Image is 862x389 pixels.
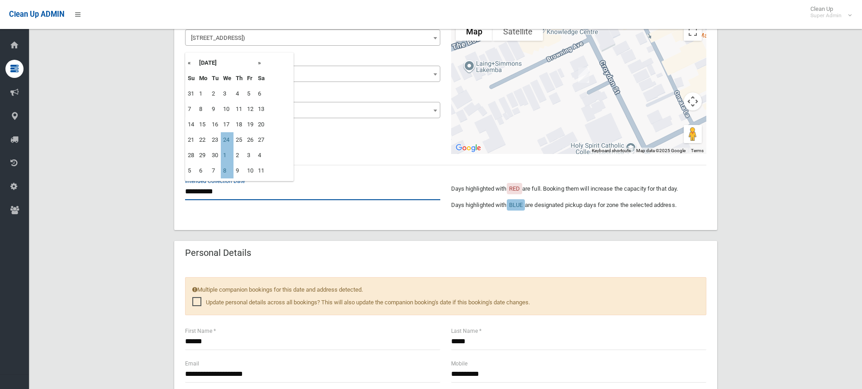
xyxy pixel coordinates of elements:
[210,86,221,101] td: 2
[451,200,706,211] p: Days highlighted with are designated pickup days for zone the selected address.
[187,68,438,81] span: 29
[221,101,233,117] td: 10
[221,71,233,86] th: We
[636,148,686,153] span: Map data ©2025 Google
[197,101,210,117] td: 8
[245,86,256,101] td: 5
[9,10,64,19] span: Clean Up ADMIN
[453,142,483,154] a: Open this area in Google Maps (opens a new window)
[186,163,197,178] td: 5
[256,55,267,71] th: »
[187,32,438,44] span: Croydon Street (LAKEMBA 2195)
[221,148,233,163] td: 1
[245,148,256,163] td: 3
[197,132,210,148] td: 22
[192,297,530,308] span: Update personal details across all bookings? This will also update the companion booking's date i...
[233,163,245,178] td: 9
[197,148,210,163] td: 29
[684,23,702,41] button: Toggle fullscreen view
[186,86,197,101] td: 31
[187,104,438,117] span: 2
[451,183,706,194] p: Days highlighted with are full. Booking them will increase the capacity for that day.
[245,101,256,117] td: 12
[256,163,267,178] td: 11
[233,71,245,86] th: Th
[256,71,267,86] th: Sa
[210,117,221,132] td: 16
[186,71,197,86] th: Su
[210,163,221,178] td: 7
[197,71,210,86] th: Mo
[684,125,702,143] button: Drag Pegman onto the map to open Street View
[509,185,520,192] span: RED
[245,117,256,132] td: 19
[684,92,702,110] button: Map camera controls
[575,64,593,86] div: 2/29 Croydon Street, LAKEMBA NSW 2195
[186,117,197,132] td: 14
[185,66,440,82] span: 29
[210,101,221,117] td: 9
[592,148,631,154] button: Keyboard shortcuts
[197,117,210,132] td: 15
[233,117,245,132] td: 18
[221,163,233,178] td: 8
[233,132,245,148] td: 25
[256,132,267,148] td: 27
[221,86,233,101] td: 3
[233,148,245,163] td: 2
[233,86,245,101] td: 4
[245,163,256,178] td: 10
[186,101,197,117] td: 7
[256,86,267,101] td: 6
[245,71,256,86] th: Fr
[256,101,267,117] td: 13
[691,148,704,153] a: Terms (opens in new tab)
[185,277,706,315] div: Multiple companion bookings for this date and address detected.
[186,55,197,71] th: «
[210,132,221,148] td: 23
[185,102,440,118] span: 2
[453,142,483,154] img: Google
[186,132,197,148] td: 21
[221,132,233,148] td: 24
[210,71,221,86] th: Tu
[197,55,256,71] th: [DATE]
[256,148,267,163] td: 4
[245,132,256,148] td: 26
[197,163,210,178] td: 6
[210,148,221,163] td: 30
[174,244,262,262] header: Personal Details
[806,5,851,19] span: Clean Up
[185,29,440,46] span: Croydon Street (LAKEMBA 2195)
[810,12,842,19] small: Super Admin
[197,86,210,101] td: 1
[221,117,233,132] td: 17
[186,148,197,163] td: 28
[493,23,543,41] button: Show satellite imagery
[233,101,245,117] td: 11
[509,202,523,208] span: BLUE
[256,117,267,132] td: 20
[456,23,493,41] button: Show street map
